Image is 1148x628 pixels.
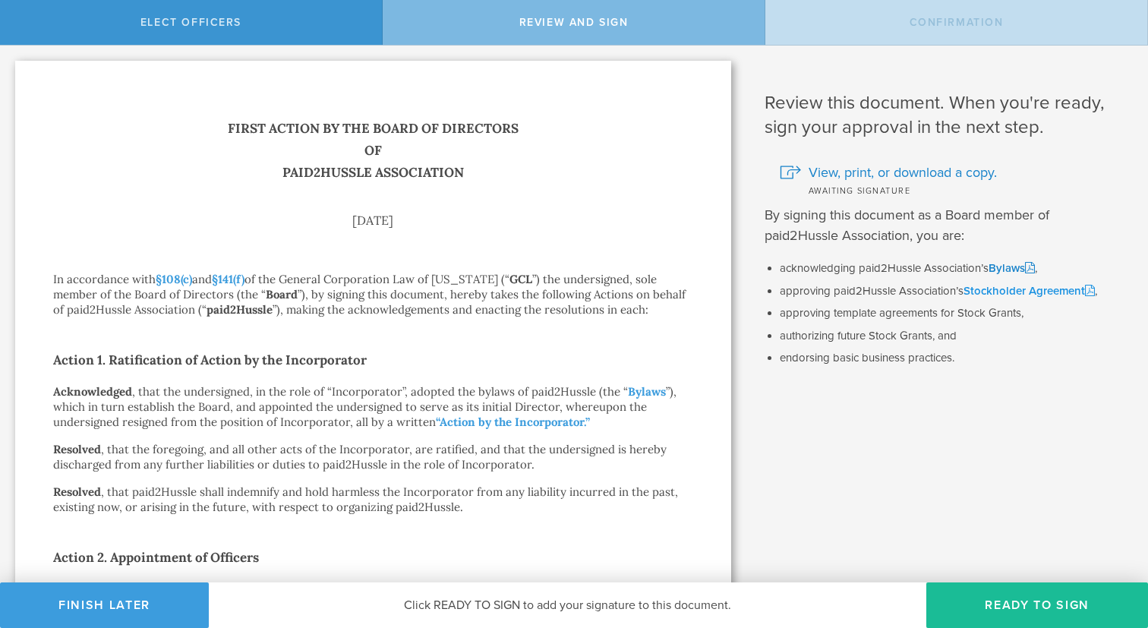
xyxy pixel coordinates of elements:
[780,351,1125,366] li: endorsing basic business practices.
[780,306,1125,321] li: approving template agreements for Stock Grants,
[53,118,693,184] h1: First Action by the Board of Directors of paid2Hussle Association
[53,384,693,430] p: , that the undersigned, in the role of “Incorporator”, adopted the bylaws of paid2Hussle (the “ ”...
[53,484,101,499] strong: Resolved
[628,384,666,399] a: Bylaws
[53,348,693,372] h2: Action 1. Ratification of Action by the Incorporator
[989,261,1035,275] a: Bylaws
[53,484,693,515] p: , that paid2Hussle shall indemnify and hold harmless the Incorporator from any liability incurred...
[926,582,1148,628] button: Ready to Sign
[765,91,1125,140] h1: Review this document. When you're ready, sign your approval in the next step.
[780,182,1125,197] div: Awaiting signature
[212,272,244,286] a: §141(f)
[207,302,273,317] strong: paid2Hussle
[809,163,997,182] span: View, print, or download a copy.
[266,287,298,301] strong: Board
[53,545,693,570] h2: Action 2. Appointment of Officers
[156,272,192,286] a: §108(c)
[780,261,1125,276] li: acknowledging paid2Hussle Association’s ,
[780,329,1125,344] li: authorizing future Stock Grants, and
[150,582,199,596] a: GCL §142
[53,214,693,226] div: [DATE]
[780,284,1125,299] li: approving paid2Hussle Association’s ,
[963,284,1095,298] a: Stockholder Agreement
[910,16,1004,29] span: Confirmation
[436,415,590,429] a: “Action by the Incorporator.”
[53,442,693,472] p: , that the foregoing, and all other acts of the Incorporator, are ratified, and that the undersig...
[53,384,132,399] strong: Acknowledged
[765,205,1125,246] p: By signing this document as a Board member of paid2Hussle Association, you are:
[519,16,629,29] span: Review and Sign
[404,598,731,613] span: Click READY TO SIGN to add your signature to this document.
[1072,510,1148,582] iframe: Chat Widget
[53,442,101,456] strong: Resolved
[140,16,241,29] span: Elect Officers
[509,272,532,286] strong: GCL
[53,582,101,596] strong: Resolved
[53,582,693,612] p: , that per , and Section 3.1 of the Bylaws, the following persons are elected as the original “ ”...
[53,272,693,317] p: In accordance with and of the General Corporation Law of [US_STATE] (“ ”) the undersigned, sole m...
[626,582,670,596] strong: Officers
